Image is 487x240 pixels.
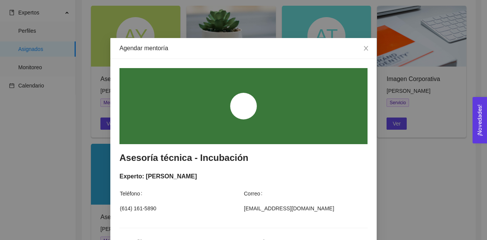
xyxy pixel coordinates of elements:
[363,45,369,51] span: close
[244,189,266,198] span: Correo
[473,97,487,143] button: Open Feedback Widget
[119,44,368,52] div: Agendar mentoría
[119,152,368,164] h3: Asesoría técnica - Incubación
[120,189,145,198] span: Teléfono
[119,172,368,181] div: Experto: [PERSON_NAME]
[120,204,243,213] span: (614) 161-5890
[355,38,377,59] button: Close
[244,204,367,213] span: [EMAIL_ADDRESS][DOMAIN_NAME]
